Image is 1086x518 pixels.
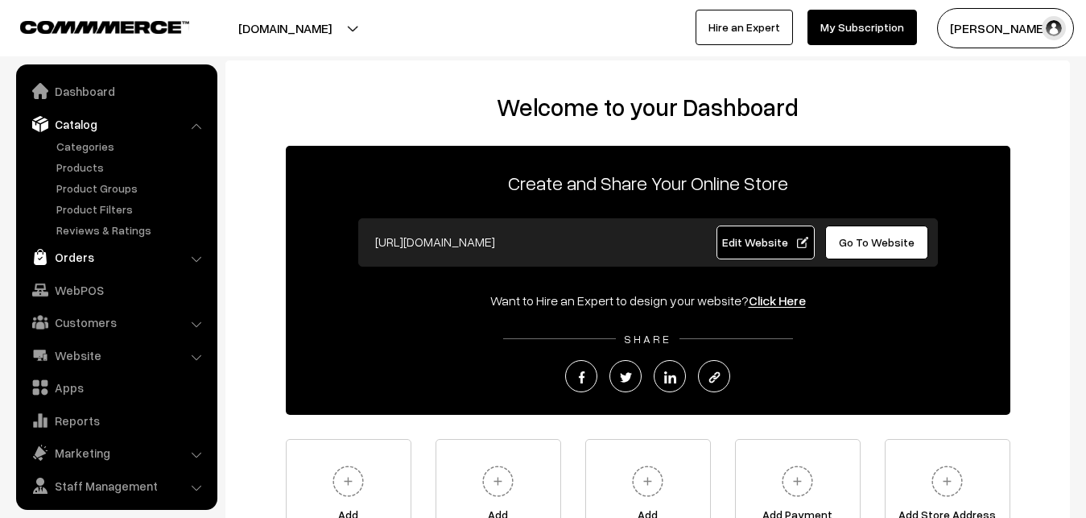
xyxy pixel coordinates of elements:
[807,10,917,45] a: My Subscription
[839,235,915,249] span: Go To Website
[20,110,212,139] a: Catalog
[1042,16,1066,40] img: user
[182,8,388,48] button: [DOMAIN_NAME]
[20,308,212,337] a: Customers
[286,291,1010,310] div: Want to Hire an Expert to design your website?
[52,222,212,238] a: Reviews & Ratings
[286,168,1010,197] p: Create and Share Your Online Store
[696,10,793,45] a: Hire an Expert
[20,438,212,467] a: Marketing
[716,226,815,259] a: Edit Website
[326,459,370,503] img: plus.svg
[937,8,1074,48] button: [PERSON_NAME]
[476,459,520,503] img: plus.svg
[775,459,820,503] img: plus.svg
[52,180,212,197] a: Product Groups
[20,242,212,271] a: Orders
[20,373,212,402] a: Apps
[20,471,212,500] a: Staff Management
[242,93,1054,122] h2: Welcome to your Dashboard
[616,332,679,346] span: SHARE
[626,459,670,503] img: plus.svg
[20,406,212,435] a: Reports
[749,292,806,309] a: Click Here
[20,21,189,33] img: COMMMERCE
[20,77,212,106] a: Dashboard
[52,138,212,155] a: Categories
[20,276,212,305] a: WebPOS
[925,459,969,503] img: plus.svg
[52,159,212,176] a: Products
[52,201,212,218] a: Product Filters
[825,226,929,259] a: Go To Website
[722,235,808,249] span: Edit Website
[20,341,212,370] a: Website
[20,16,161,35] a: COMMMERCE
